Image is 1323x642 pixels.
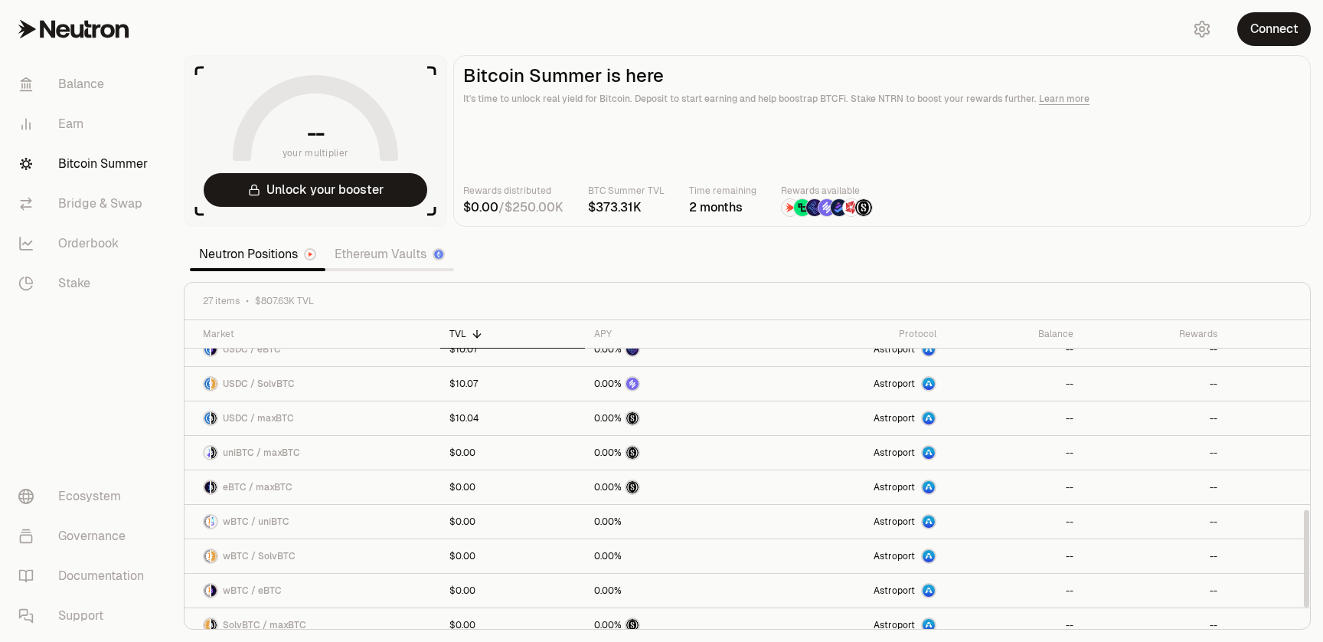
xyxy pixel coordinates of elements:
[255,295,314,307] span: $807.63K TVL
[185,332,440,366] a: USDC LogoeBTC LogoUSDC / eBTC
[440,505,585,539] a: $0.00
[223,447,300,459] span: uniBTC / maxBTC
[211,516,217,528] img: uniBTC Logo
[874,516,915,528] span: Astroport
[594,445,756,460] button: Structured Points
[766,470,945,504] a: Astroport
[874,619,915,631] span: Astroport
[6,144,165,184] a: Bitcoin Summer
[211,481,217,493] img: maxBTC Logo
[766,608,945,642] a: Astroport
[223,412,294,424] span: USDC / maxBTC
[874,585,915,597] span: Astroport
[203,295,240,307] span: 27 items
[449,328,576,340] div: TVL
[855,199,872,216] img: Structured Points
[223,619,306,631] span: SolvBTC / maxBTC
[781,183,873,198] p: Rewards available
[449,481,475,493] div: $0.00
[6,224,165,264] a: Orderbook
[946,505,1083,539] a: --
[211,619,217,631] img: maxBTC Logo
[211,343,217,355] img: eBTC Logo
[190,239,325,270] a: Neutron Positions
[946,574,1083,608] a: --
[626,343,639,355] img: EtherFi Points
[1092,328,1217,340] div: Rewards
[204,447,210,459] img: uniBTC Logo
[766,436,945,470] a: Astroport
[874,378,915,390] span: Astroport
[1083,505,1226,539] a: --
[211,550,217,562] img: SolvBTC Logo
[946,367,1083,401] a: --
[6,516,165,556] a: Governance
[185,505,440,539] a: wBTC LogouniBTC LogowBTC / uniBTC
[307,121,325,146] h1: --
[818,199,835,216] img: Solv Points
[204,343,210,355] img: USDC Logo
[6,596,165,636] a: Support
[223,378,295,390] span: USDC / SolvBTC
[874,481,915,493] span: Astroport
[440,401,585,435] a: $10.04
[1083,332,1226,366] a: --
[831,199,848,216] img: Bedrock Diamonds
[6,556,165,596] a: Documentation
[440,574,585,608] a: $0.00
[1083,574,1226,608] a: --
[6,477,165,516] a: Ecosystem
[585,367,766,401] a: Solv Points
[766,367,945,401] a: Astroport
[594,411,756,426] button: Structured Points
[440,367,585,401] a: $10.07
[1039,93,1089,105] a: Learn more
[203,328,431,340] div: Market
[449,378,478,390] div: $10.07
[946,608,1083,642] a: --
[204,585,210,597] img: wBTC Logo
[1237,12,1311,46] button: Connect
[463,183,563,198] p: Rewards distributed
[1083,608,1226,642] a: --
[305,250,315,259] img: Neutron Logo
[325,239,454,270] a: Ethereum Vaults
[185,539,440,573] a: wBTC LogoSolvBTC LogowBTC / SolvBTC
[594,480,756,495] button: Structured Points
[626,481,639,493] img: Structured Points
[946,539,1083,573] a: --
[211,378,217,390] img: SolvBTC Logo
[585,332,766,366] a: EtherFi Points
[440,539,585,573] a: $0.00
[185,470,440,504] a: eBTC LogomaxBTC LogoeBTC / maxBTC
[6,64,165,104] a: Balance
[204,481,210,493] img: eBTC Logo
[204,516,210,528] img: wBTC Logo
[185,401,440,435] a: USDC LogomaxBTC LogoUSDC / maxBTC
[449,343,478,355] div: $10.07
[585,401,766,435] a: Structured Points
[775,328,936,340] div: Protocol
[185,574,440,608] a: wBTC LogoeBTC LogowBTC / eBTC
[223,550,296,562] span: wBTC / SolvBTC
[204,550,210,562] img: wBTC Logo
[585,470,766,504] a: Structured Points
[434,250,443,259] img: Ethereum Logo
[843,199,860,216] img: Mars Fragments
[283,146,349,161] span: your multiplier
[211,585,217,597] img: eBTC Logo
[874,550,915,562] span: Astroport
[204,412,210,424] img: USDC Logo
[463,91,1301,106] p: It's time to unlock real yield for Bitcoin. Deposit to start earning and help boostrap BTCFi. Sta...
[185,608,440,642] a: SolvBTC LogomaxBTC LogoSolvBTC / maxBTC
[1083,401,1226,435] a: --
[946,436,1083,470] a: --
[626,378,639,390] img: Solv Points
[1083,470,1226,504] a: --
[874,343,915,355] span: Astroport
[223,516,289,528] span: wBTC / uniBTC
[440,608,585,642] a: $0.00
[946,332,1083,366] a: --
[211,447,217,459] img: maxBTC Logo
[588,183,665,198] p: BTC Summer TVL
